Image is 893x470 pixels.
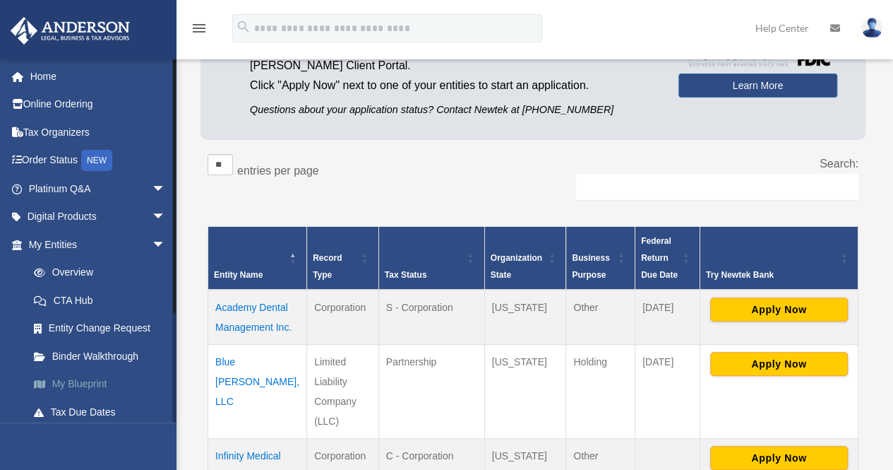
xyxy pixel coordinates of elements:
th: Entity Name: Activate to invert sorting [208,226,307,290]
th: Federal Return Due Date: Activate to sort [635,226,700,290]
a: My Entitiesarrow_drop_down [10,230,187,259]
span: arrow_drop_down [152,230,180,259]
span: arrow_drop_down [152,203,180,232]
td: [DATE] [635,344,700,438]
td: Partnership [378,344,484,438]
th: Record Type: Activate to sort [307,226,379,290]
span: Federal Return Due Date [641,236,678,280]
span: Record Type [313,253,342,280]
td: S - Corporation [378,290,484,345]
a: menu [191,25,208,37]
td: [DATE] [635,290,700,345]
a: Entity Change Request [20,315,187,343]
span: Entity Name [214,270,263,280]
span: Business Purpose [572,253,609,280]
td: Limited Liability Company (LLC) [307,344,379,438]
a: Home [10,62,187,90]
td: Other [566,290,635,345]
a: Platinum Q&Aarrow_drop_down [10,175,187,203]
td: Academy Dental Management Inc. [208,290,307,345]
a: Order StatusNEW [10,146,187,175]
i: search [236,19,251,35]
a: My Blueprint [20,370,187,399]
button: Apply Now [710,446,848,470]
p: Questions about your application status? Contact Newtek at [PHONE_NUMBER] [250,101,657,119]
a: CTA Hub [20,286,187,315]
span: arrow_drop_down [152,175,180,204]
a: Binder Walkthrough [20,342,187,370]
img: User Pic [861,18,882,38]
a: Learn More [678,74,837,98]
th: Business Purpose: Activate to sort [566,226,635,290]
button: Apply Now [710,352,848,376]
div: Try Newtek Bank [706,266,837,283]
td: Holding [566,344,635,438]
a: Overview [20,259,180,287]
label: Search: [820,158,858,170]
button: Apply Now [710,298,848,322]
a: Online Ordering [10,90,187,119]
span: Tax Status [385,270,427,280]
td: [US_STATE] [484,290,566,345]
td: Corporation [307,290,379,345]
a: Tax Due Dates [20,398,187,426]
a: Tax Organizers [10,118,187,146]
td: [US_STATE] [484,344,566,438]
i: menu [191,20,208,37]
a: Digital Productsarrow_drop_down [10,203,187,231]
th: Tax Status: Activate to sort [378,226,484,290]
span: Organization State [491,253,542,280]
img: Anderson Advisors Platinum Portal [6,17,134,45]
th: Organization State: Activate to sort [484,226,566,290]
td: Blue [PERSON_NAME], LLC [208,344,307,438]
label: entries per page [237,165,319,177]
th: Try Newtek Bank : Activate to sort [700,226,858,290]
div: NEW [81,150,112,171]
p: Click "Apply Now" next to one of your entities to start an application. [250,76,657,95]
